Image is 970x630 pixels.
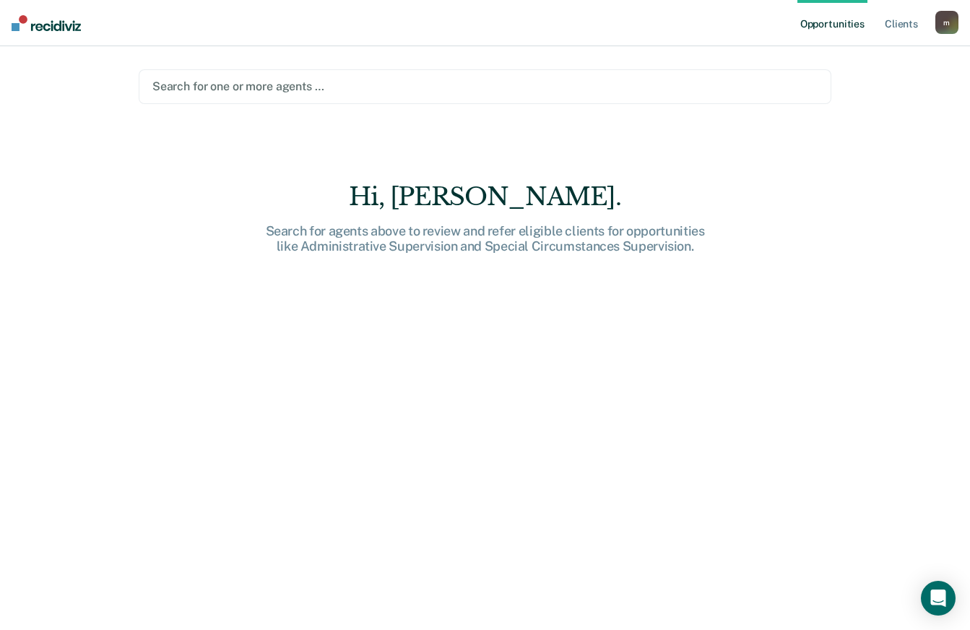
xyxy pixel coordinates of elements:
img: Recidiviz [12,15,81,31]
div: Hi, [PERSON_NAME]. [254,182,716,212]
div: Search for agents above to review and refer eligible clients for opportunities like Administrativ... [254,223,716,254]
div: Open Intercom Messenger [921,581,956,616]
button: m [935,11,958,34]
